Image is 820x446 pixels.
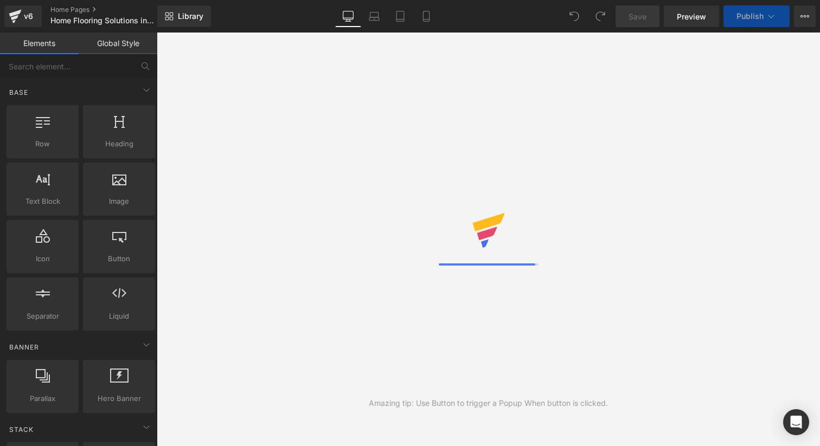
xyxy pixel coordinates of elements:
span: Save [629,11,646,22]
span: Image [86,196,152,207]
a: Mobile [413,5,439,27]
span: Banner [8,342,40,352]
div: Amazing tip: Use Button to trigger a Popup When button is clicked. [369,397,608,409]
span: Home Flooring Solutions in [GEOGRAPHIC_DATA] | [PERSON_NAME] Flooring [50,16,155,25]
span: Separator [10,311,75,322]
span: Icon [10,253,75,264]
a: Global Style [79,33,157,54]
div: v6 [22,9,35,23]
span: Liquid [86,311,152,322]
a: Laptop [361,5,387,27]
button: Publish [723,5,790,27]
a: Home Pages [50,5,175,14]
button: More [794,5,816,27]
span: Hero Banner [86,393,152,404]
span: Text Block [10,196,75,207]
a: v6 [4,5,42,27]
span: Button [86,253,152,264]
div: Open Intercom Messenger [783,409,809,435]
a: Tablet [387,5,413,27]
span: Parallax [10,393,75,404]
span: Row [10,138,75,150]
span: Heading [86,138,152,150]
a: New Library [157,5,211,27]
span: Library [178,11,203,21]
a: Desktop [335,5,361,27]
span: Stack [8,424,35,435]
span: Publish [736,12,764,21]
span: Base [8,87,29,98]
span: Preview [677,11,706,22]
a: Preview [664,5,719,27]
button: Redo [590,5,611,27]
button: Undo [563,5,585,27]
